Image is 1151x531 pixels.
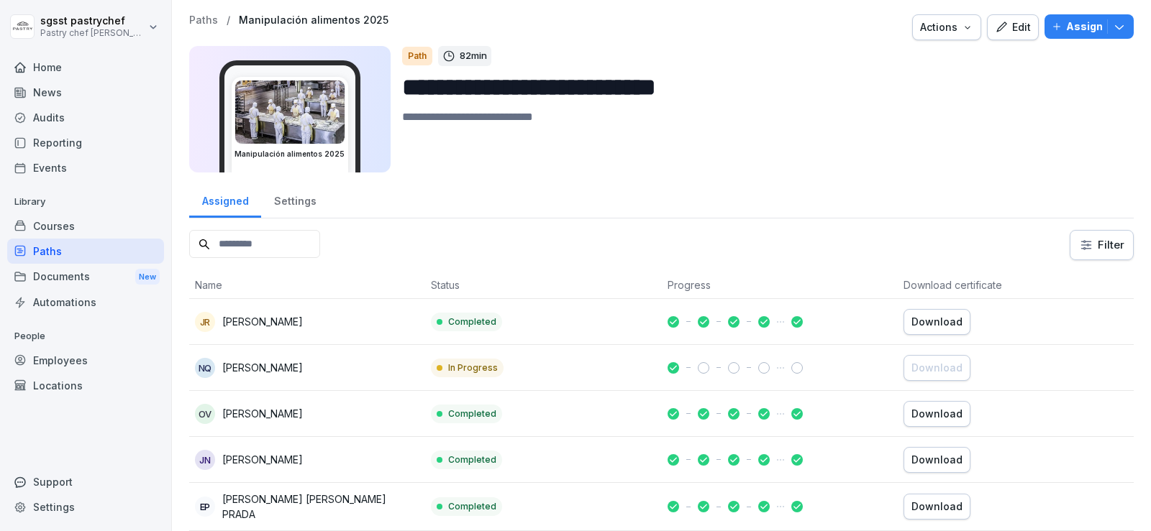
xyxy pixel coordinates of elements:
[7,55,164,80] a: Home
[904,494,970,520] button: Download
[222,452,303,467] p: [PERSON_NAME]
[7,105,164,130] a: Audits
[425,272,661,299] th: Status
[261,181,329,218] a: Settings
[7,190,164,213] p: Library
[7,373,164,398] a: Locations
[222,314,303,329] p: [PERSON_NAME]
[40,28,145,38] p: Pastry chef [PERSON_NAME] y Cocina gourmet
[189,14,218,27] a: Paths
[235,80,345,144] img: xrig9ngccgkbh355tbuziiw7.png
[402,47,432,65] div: Path
[135,269,160,285] div: New
[898,272,1134,299] th: Download certificate
[904,309,970,335] button: Download
[911,314,963,330] div: Download
[7,130,164,155] a: Reporting
[995,19,1031,35] div: Edit
[904,447,970,473] button: Download
[460,49,487,63] p: 82 min
[1070,231,1133,259] button: Filter
[7,469,164,494] div: Support
[448,407,496,420] p: Completed
[7,264,164,290] a: DocumentsNew
[222,406,303,421] p: [PERSON_NAME]
[448,500,496,513] p: Completed
[222,491,419,522] p: [PERSON_NAME] [PERSON_NAME] PRADA
[448,361,498,374] p: In Progress
[904,355,970,381] button: Download
[7,213,164,239] a: Courses
[7,239,164,264] a: Paths
[235,149,345,160] h3: Manipulación alimentos 2025
[448,453,496,466] p: Completed
[920,19,973,35] div: Actions
[7,264,164,290] div: Documents
[912,14,981,40] button: Actions
[7,155,164,180] a: Events
[7,80,164,105] a: News
[189,181,261,218] a: Assigned
[1045,14,1134,39] button: Assign
[40,15,145,27] p: sgsst pastrychef
[7,325,164,348] p: People
[911,360,963,376] div: Download
[911,452,963,468] div: Download
[222,360,303,375] p: [PERSON_NAME]
[189,272,425,299] th: Name
[7,494,164,520] a: Settings
[195,358,215,378] div: NQ
[1066,19,1103,34] p: Assign
[911,499,963,514] div: Download
[7,290,164,315] a: Automations
[195,404,215,424] div: OV
[448,315,496,328] p: Completed
[195,450,215,470] div: JN
[195,497,215,517] div: EP
[1079,238,1124,252] div: Filter
[195,312,215,332] div: JR
[911,406,963,422] div: Download
[662,272,898,299] th: Progress
[987,14,1039,40] button: Edit
[239,14,388,27] a: Manipulación alimentos 2025
[7,348,164,373] a: Employees
[227,14,230,27] p: /
[904,401,970,427] button: Download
